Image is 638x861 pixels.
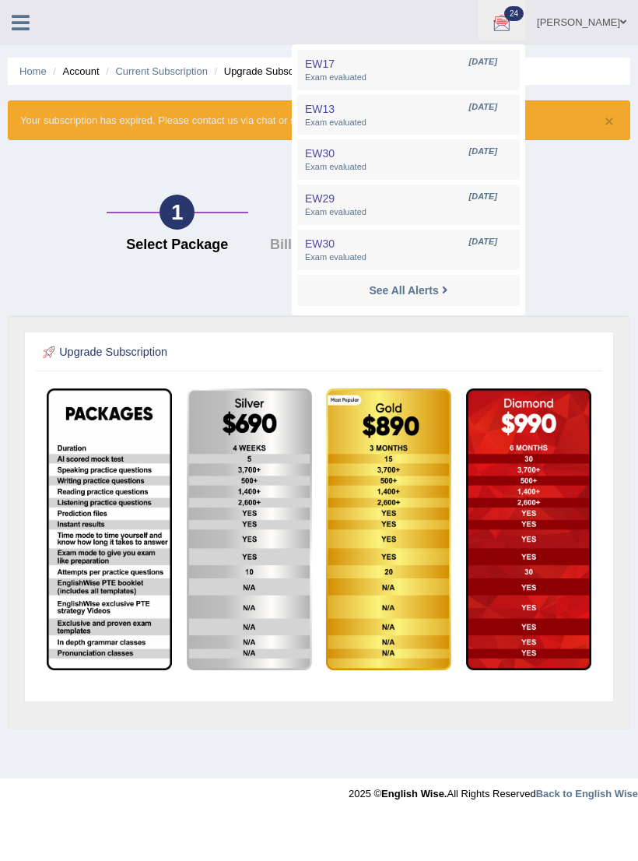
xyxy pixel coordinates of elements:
[19,65,47,77] a: Home
[305,72,512,84] span: Exam evaluated
[159,195,195,230] div: 1
[301,54,516,86] a: EW17 [DATE] Exam evaluated
[301,188,516,221] a: EW29 [DATE] Exam evaluated
[305,237,335,250] span: EW30
[469,146,497,158] span: [DATE]
[469,56,497,69] span: [DATE]
[466,388,591,670] img: aud-sydney-diamond.png
[114,237,240,253] h4: Select Package
[47,388,172,670] img: EW package
[349,778,638,801] div: 2025 © All Rights Reserved
[8,100,630,140] div: Your subscription has expired. Please contact us via chat or select a plan to renew
[365,282,451,299] a: See All Alerts
[40,343,387,363] h2: Upgrade Subscription
[187,388,312,669] img: aud-sydney-silver.png
[381,788,447,799] strong: English Wise.
[469,236,497,248] span: [DATE]
[305,251,512,264] span: Exam evaluated
[605,113,614,129] button: ×
[369,284,438,297] strong: See All Alerts
[305,206,512,219] span: Exam evaluated
[469,101,497,114] span: [DATE]
[326,388,451,670] img: aud-sydney-gold.png
[504,6,524,21] span: 24
[301,143,516,176] a: EW30 [DATE] Exam evaluated
[536,788,638,799] a: Back to English Wise
[305,103,335,115] span: EW13
[301,99,516,132] a: EW13 [DATE] Exam evaluated
[305,147,335,160] span: EW30
[49,64,99,79] li: Account
[115,65,208,77] a: Current Subscription
[305,192,335,205] span: EW29
[305,117,512,129] span: Exam evaluated
[305,161,512,174] span: Exam evaluated
[301,234,516,266] a: EW30 [DATE] Exam evaluated
[211,64,321,79] li: Upgrade Subscription
[256,237,382,269] h4: Billing & Other Details
[305,58,335,70] span: EW17
[469,191,497,203] span: [DATE]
